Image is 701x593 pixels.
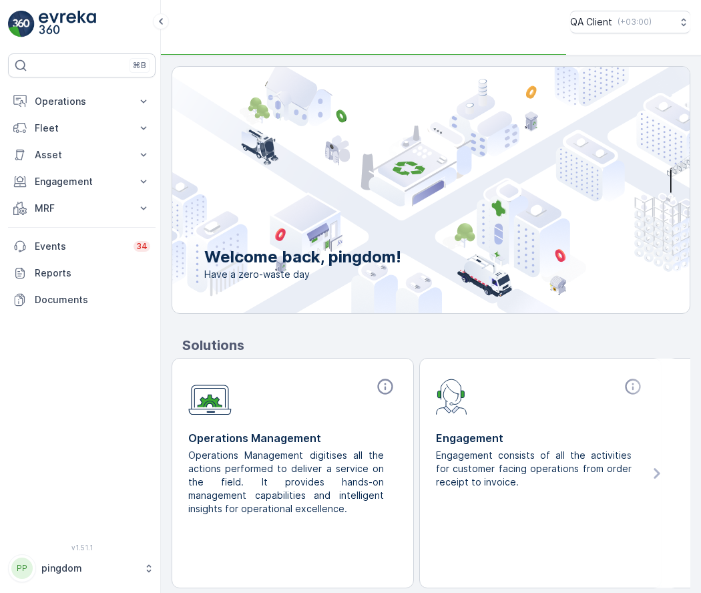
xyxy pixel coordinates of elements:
button: PPpingdom [8,554,156,582]
button: Operations [8,88,156,115]
button: Fleet [8,115,156,142]
p: Engagement consists of all the activities for customer facing operations from order receipt to in... [436,449,634,489]
a: Events34 [8,233,156,260]
p: pingdom [41,562,137,575]
p: Engagement [35,175,129,188]
p: Operations [35,95,129,108]
p: ( +03:00 ) [618,17,652,27]
p: Reports [35,266,150,280]
p: 34 [136,241,148,252]
p: Welcome back, pingdom! [204,246,401,268]
p: Operations Management digitises all the actions performed to deliver a service on the field. It p... [188,449,387,516]
a: Documents [8,286,156,313]
p: Operations Management [188,430,397,446]
p: MRF [35,202,129,215]
div: PP [11,558,33,579]
img: module-icon [436,377,467,415]
p: ⌘B [133,60,146,71]
span: v 1.51.1 [8,544,156,552]
img: city illustration [112,67,690,313]
a: Reports [8,260,156,286]
span: Have a zero-waste day [204,268,401,281]
p: Engagement [436,430,645,446]
button: MRF [8,195,156,222]
p: Asset [35,148,129,162]
img: logo [8,11,35,37]
p: Fleet [35,122,129,135]
img: logo_light-DOdMpM7g.png [39,11,96,37]
p: Solutions [182,335,690,355]
button: Engagement [8,168,156,195]
p: QA Client [570,15,612,29]
button: QA Client(+03:00) [570,11,690,33]
img: module-icon [188,377,232,415]
p: Events [35,240,126,253]
button: Asset [8,142,156,168]
p: Documents [35,293,150,307]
